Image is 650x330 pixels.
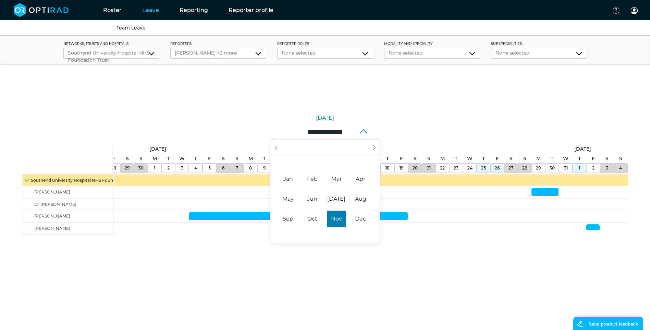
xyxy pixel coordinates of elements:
[261,164,267,173] a: December 9, 2025
[534,164,542,173] a: December 29, 2025
[590,164,596,173] a: January 2, 2026
[116,25,146,31] a: Team Leave
[327,191,346,207] span: July 1, 2025
[138,154,144,164] a: November 30, 2025
[31,178,138,183] span: Southend University Hospital NHS Foundation Trust
[579,165,580,170] span: 1
[207,164,212,173] a: December 5, 2025
[279,211,298,227] span: September 1, 2025
[452,164,460,173] a: December 23, 2025
[351,191,370,207] span: August 1, 2025
[494,154,501,164] a: December 26, 2025
[617,164,624,173] a: January 4, 2026
[220,164,226,173] a: December 6, 2025
[398,154,405,164] a: December 19, 2025
[34,189,70,195] span: [PERSON_NAME]
[384,164,391,173] a: December 18, 2025
[491,41,587,46] label: Subspecialities
[384,41,480,46] label: Modality and Speciality
[508,154,514,164] a: December 27, 2025
[177,154,186,164] a: December 3, 2025
[549,154,555,164] a: December 30, 2025
[507,164,515,173] a: December 27, 2025
[389,49,476,57] div: None selected
[604,164,610,173] a: January 3, 2026
[175,49,262,57] div: [PERSON_NAME] +3 more
[193,154,199,164] a: December 4, 2025
[234,154,240,164] a: December 7, 2025
[535,154,542,164] a: December 29, 2025
[137,164,145,173] a: November 30, 2025
[34,213,70,219] span: [PERSON_NAME]
[520,164,529,173] a: December 28, 2025
[179,164,185,173] a: December 3, 2025
[465,154,474,164] a: December 24, 2025
[220,154,226,164] a: December 6, 2025
[548,164,556,173] a: December 30, 2025
[152,164,157,173] a: December 1, 2025
[604,154,610,164] a: January 3, 2026
[561,154,570,164] a: December 31, 2025
[279,171,298,187] span: January 1, 2025
[411,164,419,173] a: December 20, 2025
[577,164,582,173] a: January 1, 2026
[63,41,159,46] label: networks, trusts and hospitals
[277,41,373,46] label: Reporter roles
[617,154,624,164] a: January 4, 2026
[165,164,171,173] a: December 2, 2025
[123,164,131,173] a: November 29, 2025
[193,164,199,173] a: December 4, 2025
[425,164,432,173] a: December 21, 2025
[314,143,336,151] input: Year
[426,154,432,164] a: December 21, 2025
[14,3,69,17] img: brand-opti-rad-logos-blue-and-white-d2f68631ba2948856bd03f2d395fb146ddc8fb01b4b6e9315ea85fa773367...
[34,226,70,231] span: [PERSON_NAME]
[124,154,131,164] a: November 29, 2025
[453,154,459,164] a: December 23, 2025
[590,154,597,164] a: January 2, 2026
[480,154,487,164] a: December 25, 2025
[412,154,418,164] a: December 20, 2025
[170,41,266,46] label: Reporters
[466,164,474,173] a: December 24, 2025
[303,211,322,227] span: October 1, 2025
[481,165,486,170] span: 25
[573,144,593,154] a: January 1, 2026
[165,154,171,164] a: December 2, 2025
[316,114,334,122] a: [DATE]
[151,154,159,164] a: December 1, 2025
[438,164,446,173] a: December 22, 2025
[398,164,405,173] a: December 19, 2025
[495,165,500,170] span: 26
[34,202,76,207] span: Dr [PERSON_NAME]
[351,171,370,187] span: April 1, 2025
[439,154,446,164] a: December 22, 2025
[576,154,582,164] a: January 1, 2026
[493,164,501,173] a: December 26, 2025
[351,211,370,227] span: December 1, 2025
[495,49,582,57] div: None selected
[327,171,346,187] span: March 1, 2025
[261,154,267,164] a: December 9, 2025
[303,171,322,187] span: February 1, 2025
[303,191,322,207] span: June 1, 2025
[234,164,240,173] a: December 7, 2025
[384,154,391,164] a: December 18, 2025
[148,144,168,154] a: December 1, 2025
[327,211,346,227] span: November 1, 2025
[562,164,569,173] a: December 31, 2025
[206,154,213,164] a: December 5, 2025
[522,154,528,164] a: December 28, 2025
[282,49,369,57] div: None selected
[247,164,254,173] a: December 8, 2025
[68,49,155,64] div: Southend University Hospital NHS Foundation Trust
[247,154,255,164] a: December 8, 2025
[479,164,488,173] a: December 25, 2025
[279,191,298,207] span: May 1, 2025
